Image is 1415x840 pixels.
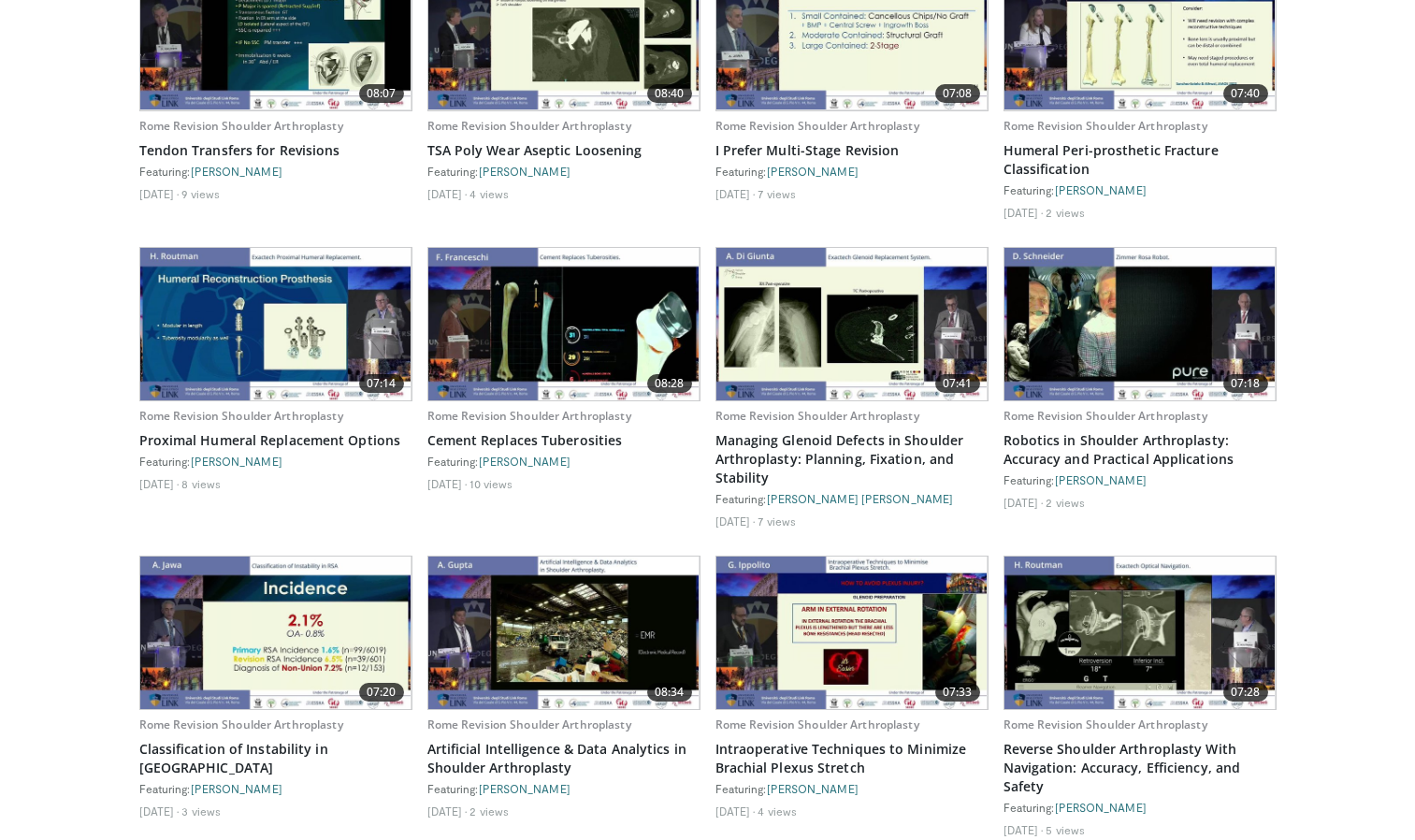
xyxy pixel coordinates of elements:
img: 3d690308-9757-4d1f-b0cf-d2daa646b20c.620x360_q85_upscale.jpg [140,248,412,400]
li: [DATE] [139,186,180,201]
div: Featuring: [427,454,700,469]
li: [DATE] [715,804,756,818]
div: Featuring: [715,491,989,506]
li: 5 views [1046,822,1085,837]
div: Featuring: [139,454,412,469]
a: Classification of Instability in [GEOGRAPHIC_DATA] [139,740,412,777]
a: Rome Revision Shoulder Arthroplasty [715,408,919,424]
a: Rome Revision Shoulder Arthroplasty [715,717,919,732]
li: [DATE] [139,804,180,818]
span: 07:20 [359,683,404,702]
a: 07:33 [716,557,988,709]
a: 08:28 [428,248,700,400]
a: [PERSON_NAME] [479,455,570,468]
a: Rome Revision Shoulder Arthroplasty [139,717,343,732]
a: 07:14 [140,248,412,400]
a: Rome Revision Shoulder Arthroplasty [139,118,343,134]
a: Reverse Shoulder Arthroplasty With Navigation: Accuracy, Efficiency, and Safety [1003,740,1277,796]
img: 3d222951-2f60-4a9a-9cf5-a412f0f51cd3.620x360_q85_upscale.jpg [1004,248,1276,400]
div: Featuring: [1003,182,1277,197]
a: Rome Revision Shoulder Arthroplasty [427,717,631,732]
li: [DATE] [427,804,468,818]
a: Humeral Peri-prosthetic Fracture Classification [1003,141,1277,179]
a: 07:20 [140,557,412,709]
a: [PERSON_NAME] [191,782,282,795]
span: 08:28 [647,374,692,393]
li: [DATE] [1003,495,1044,510]
li: 4 views [469,186,509,201]
a: [PERSON_NAME] [1055,801,1147,814]
div: Featuring: [1003,472,1277,487]
a: Artificial Intelligence & Data Analytics in Shoulder Arthroplasty [427,740,700,777]
div: Featuring: [427,781,700,796]
div: Featuring: [427,164,700,179]
span: 07:33 [935,683,980,702]
a: [PERSON_NAME] [1055,473,1147,486]
li: [DATE] [1003,205,1044,220]
a: [PERSON_NAME] [191,165,282,178]
img: 79664923-6c7d-4073-92b0-8b70bf8165f2.620x360_q85_upscale.jpg [716,557,988,709]
li: [DATE] [1003,822,1044,837]
a: Tendon Transfers for Revisions [139,141,412,160]
a: 07:18 [1004,248,1276,400]
a: 08:34 [428,557,700,709]
div: Featuring: [715,164,989,179]
a: [PERSON_NAME] [479,165,570,178]
a: I Prefer Multi-Stage Revision [715,141,989,160]
div: Featuring: [139,781,412,796]
a: Rome Revision Shoulder Arthroplasty [427,118,631,134]
a: Rome Revision Shoulder Arthroplasty [715,118,919,134]
a: [PERSON_NAME] [479,782,570,795]
a: [PERSON_NAME] [191,455,282,468]
a: Proximal Humeral Replacement Options [139,431,412,450]
a: Rome Revision Shoulder Arthroplasty [139,408,343,424]
span: 08:34 [647,683,692,702]
a: Managing Glenoid Defects in Shoulder Arthroplasty: Planning, Fixation, and Stability [715,431,989,487]
li: [DATE] [427,186,468,201]
a: Rome Revision Shoulder Arthroplasty [1003,717,1207,732]
a: [PERSON_NAME] [1055,183,1147,196]
div: Featuring: [715,781,989,796]
li: 3 views [181,804,221,818]
img: fc3381d6-ed71-4b21-94cd-db1a8b0dbcfe.620x360_q85_upscale.jpg [428,557,700,709]
img: 20d82a31-24c1-4cf8-8505-f6583b54eaaf.620x360_q85_upscale.jpg [716,248,988,400]
div: Featuring: [139,164,412,179]
a: Cement Replaces Tuberosities [427,431,700,450]
a: Rome Revision Shoulder Arthroplasty [1003,118,1207,134]
span: 08:40 [647,84,692,103]
li: [DATE] [715,514,756,529]
a: [PERSON_NAME] [767,165,859,178]
div: Featuring: [1003,800,1277,815]
span: 07:18 [1223,374,1268,393]
a: TSA Poly Wear Aseptic Loosening [427,141,700,160]
span: 07:41 [935,374,980,393]
li: 7 views [758,514,796,529]
li: 10 views [469,476,513,491]
img: 8042dcb6-8246-440b-96e3-b3fdfd60ef0a.620x360_q85_upscale.jpg [428,248,700,400]
a: [PERSON_NAME] [767,782,859,795]
span: 07:08 [935,84,980,103]
li: 8 views [181,476,221,491]
span: 08:07 [359,84,404,103]
li: [DATE] [139,476,180,491]
a: 07:41 [716,248,988,400]
a: Rome Revision Shoulder Arthroplasty [427,408,631,424]
a: Rome Revision Shoulder Arthroplasty [1003,408,1207,424]
li: 2 views [1046,495,1085,510]
li: 2 views [1046,205,1085,220]
a: [PERSON_NAME] [PERSON_NAME] [767,492,954,505]
li: 2 views [469,804,509,818]
li: [DATE] [715,186,756,201]
img: 6e0014db-18f7-43be-ab2b-ee53f402839a.620x360_q85_upscale.jpg [1004,557,1276,709]
span: 07:14 [359,374,404,393]
span: 07:40 [1223,84,1268,103]
a: 07:28 [1004,557,1276,709]
span: 07:28 [1223,683,1268,702]
a: Intraoperative Techniques to Minimize Brachial Plexus Stretch [715,740,989,777]
li: 9 views [181,186,220,201]
img: 67256712-f3ee-40a0-8e1d-0e1f6b4c2444.620x360_q85_upscale.jpg [140,557,412,709]
a: Robotics in Shoulder Arthroplasty: Accuracy and Practical Applications [1003,431,1277,469]
li: 7 views [758,186,796,201]
li: 4 views [758,804,797,818]
li: [DATE] [427,476,468,491]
